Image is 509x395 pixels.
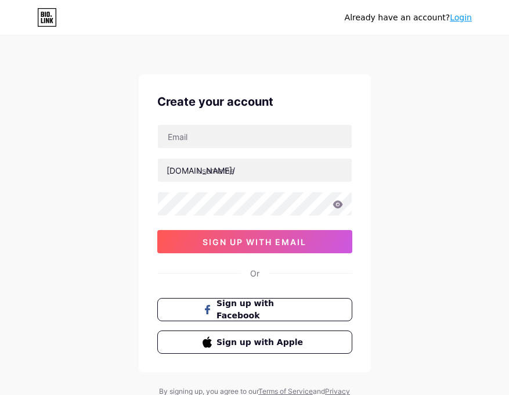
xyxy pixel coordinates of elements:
[157,230,352,253] button: sign up with email
[450,13,472,22] a: Login
[216,297,306,322] span: Sign up with Facebook
[158,159,352,182] input: username
[250,267,259,279] div: Or
[345,12,472,24] div: Already have an account?
[158,125,352,148] input: Email
[167,164,235,177] div: [DOMAIN_NAME]/
[203,237,306,247] span: sign up with email
[157,93,352,110] div: Create your account
[157,331,352,354] button: Sign up with Apple
[216,336,306,349] span: Sign up with Apple
[157,298,352,321] button: Sign up with Facebook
